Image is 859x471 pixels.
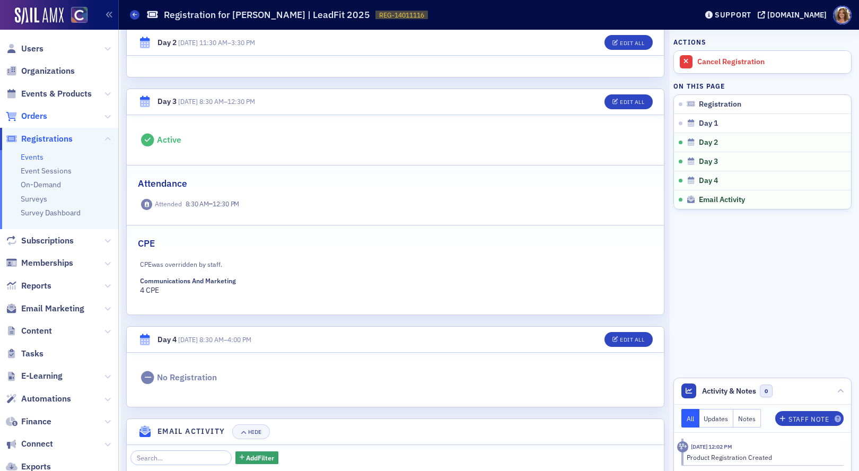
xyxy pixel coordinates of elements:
[788,416,829,422] div: Staff Note
[231,38,255,47] time: 3:30 PM
[6,43,43,55] a: Users
[620,40,644,46] div: Edit All
[178,38,198,47] span: [DATE]
[604,35,652,50] button: Edit All
[775,411,844,426] button: Staff Note
[21,166,72,176] a: Event Sessions
[227,335,251,344] time: 4:00 PM
[677,441,688,452] div: Activity
[21,110,47,122] span: Orders
[6,370,63,382] a: E-Learning
[604,94,652,109] button: Edit All
[715,10,751,20] div: Support
[6,65,75,77] a: Organizations
[681,409,699,428] button: All
[699,409,734,428] button: Updates
[157,37,177,48] div: Day 2
[178,38,255,47] span: –
[699,195,745,205] span: Email Activity
[6,438,53,450] a: Connect
[604,332,652,347] button: Edit All
[178,335,198,344] span: [DATE]
[140,258,496,269] div: CPE was overridden by staff.
[21,235,74,247] span: Subscriptions
[21,348,43,360] span: Tasks
[699,176,718,186] span: Day 4
[6,257,73,269] a: Memberships
[21,257,73,269] span: Memberships
[199,335,224,344] time: 8:30 AM
[157,96,177,107] div: Day 3
[21,416,51,428] span: Finance
[6,348,43,360] a: Tasks
[6,303,84,315] a: Email Marketing
[691,443,732,450] time: 8/28/2025 12:02 PM
[21,280,51,292] span: Reports
[6,416,51,428] a: Finance
[687,452,837,462] div: Product Registration Created
[227,97,255,106] time: 12:30 PM
[71,7,87,23] img: SailAMX
[15,7,64,24] img: SailAMX
[733,409,761,428] button: Notes
[6,280,51,292] a: Reports
[138,237,155,250] h2: CPE
[186,198,239,210] span: –
[21,133,73,145] span: Registrations
[833,6,852,24] span: Profile
[21,393,71,405] span: Automations
[155,200,182,208] div: Attended
[673,37,706,47] h4: Actions
[21,325,52,337] span: Content
[178,97,198,106] span: [DATE]
[6,325,52,337] a: Content
[760,385,773,398] span: 0
[246,453,274,463] span: Add Filter
[157,135,181,145] div: Active
[21,65,75,77] span: Organizations
[697,57,846,67] div: Cancel Registration
[157,372,217,383] div: No Registration
[21,370,63,382] span: E-Learning
[21,43,43,55] span: Users
[699,157,718,167] span: Day 3
[140,277,259,296] div: 4 CPE
[248,429,262,435] div: Hide
[674,51,851,73] a: Cancel Registration
[138,177,187,190] h2: Attendance
[758,11,830,19] button: [DOMAIN_NAME]
[379,11,424,20] span: REG-14011116
[21,194,47,204] a: Surveys
[21,180,61,189] a: On-Demand
[699,138,718,147] span: Day 2
[64,7,87,25] a: View Homepage
[178,97,255,106] span: –
[699,119,718,128] span: Day 1
[21,438,53,450] span: Connect
[199,97,224,106] time: 8:30 AM
[140,277,236,285] div: Communications and Marketing
[21,303,84,315] span: Email Marketing
[157,426,225,437] h4: Email Activity
[6,393,71,405] a: Automations
[6,88,92,100] a: Events & Products
[21,88,92,100] span: Events & Products
[178,335,251,344] span: –
[232,424,269,439] button: Hide
[699,100,741,109] span: Registration
[620,337,644,343] div: Edit All
[620,99,644,105] div: Edit All
[235,451,279,465] button: AddFilter
[21,152,43,162] a: Events
[702,386,756,397] span: Activity & Notes
[199,38,227,47] time: 11:30 AM
[213,199,239,208] time: 12:30 PM
[164,8,370,21] h1: Registration for [PERSON_NAME] | LeadFit 2025
[21,208,81,217] a: Survey Dashboard
[673,81,852,91] h4: On this page
[186,199,209,208] time: 8:30 AM
[6,133,73,145] a: Registrations
[130,450,232,465] input: Search…
[767,10,827,20] div: [DOMAIN_NAME]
